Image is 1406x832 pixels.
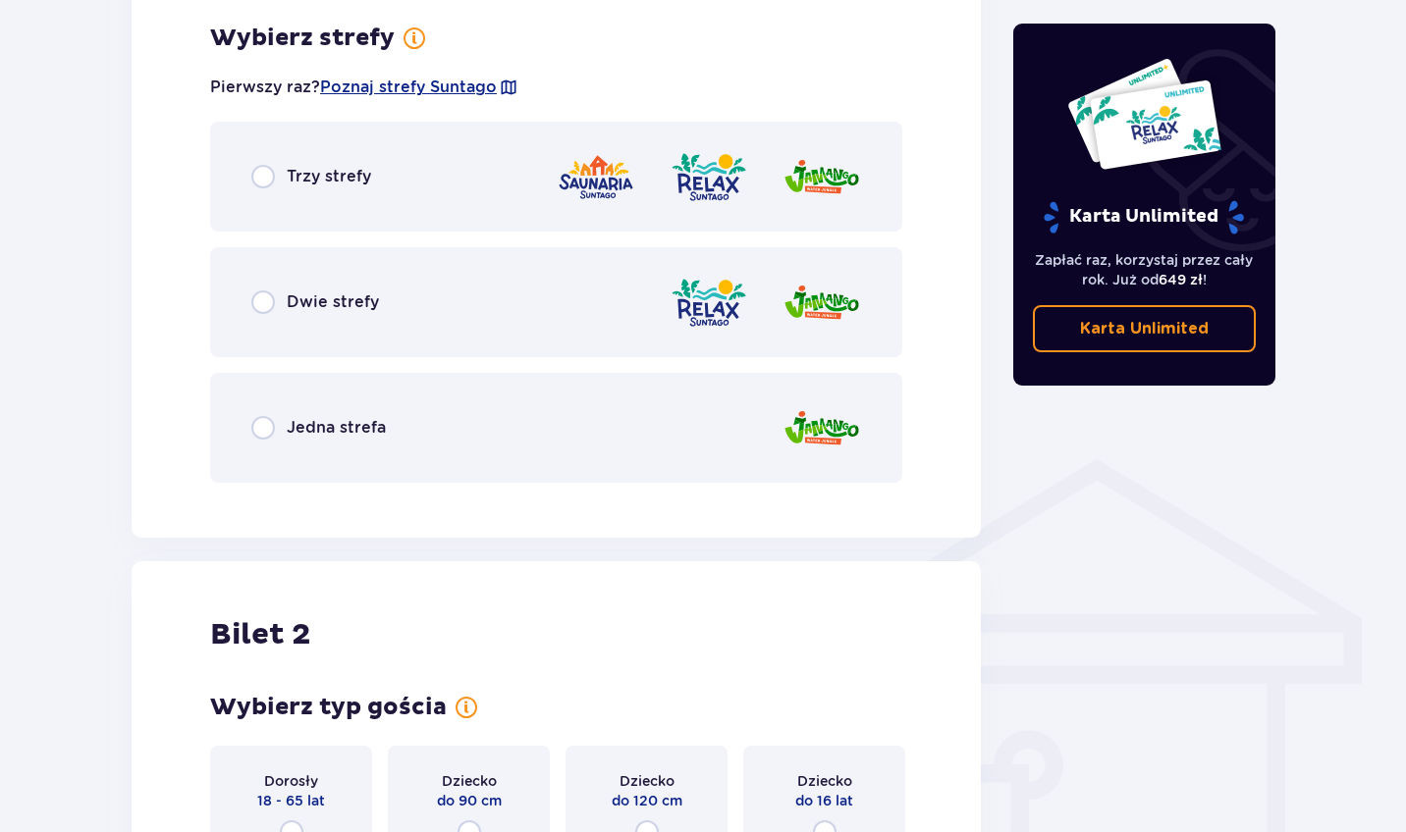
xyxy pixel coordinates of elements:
p: Dziecko [797,771,852,791]
p: Dorosły [264,771,318,791]
p: Karta Unlimited [1080,318,1209,339]
p: Trzy strefy [287,166,371,187]
img: zone logo [670,149,748,205]
p: Dziecko [442,771,497,791]
img: zone logo [783,400,861,456]
p: do 90 cm [437,791,502,810]
p: Zapłać raz, korzystaj przez cały rok. Już od ! [1033,250,1257,289]
img: zone logo [670,275,748,331]
a: Poznaj strefy Suntago [320,77,497,98]
span: 649 zł [1159,272,1203,287]
p: do 120 cm [612,791,682,810]
img: zone logo [557,149,635,205]
p: Karta Unlimited [1042,200,1246,234]
img: zone logo [783,149,861,205]
p: Bilet 2 [210,616,310,653]
p: Wybierz strefy [210,24,395,53]
p: Dwie strefy [287,291,379,313]
p: Pierwszy raz? [210,77,518,98]
p: 18 - 65 lat [257,791,325,810]
a: Karta Unlimited [1033,305,1257,352]
p: do 16 lat [795,791,853,810]
p: Wybierz typ gościa [210,693,447,722]
p: Jedna strefa [287,417,386,439]
p: Dziecko [620,771,675,791]
img: zone logo [783,275,861,331]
